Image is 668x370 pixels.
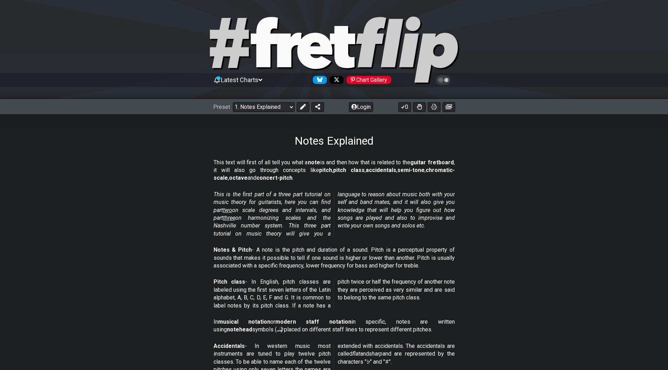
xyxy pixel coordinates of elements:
strong: note [308,159,320,166]
span: Toggle light / dark theme [439,77,447,83]
em: sharp [369,350,383,357]
p: - A note is the pitch and duration of a sound. Pitch is a perceptual property of sounds that make... [214,246,455,270]
p: In or in specific, notes are written using symbols (𝅝 𝅗𝅥 𝅘𝅥 𝅘𝅥𝅮) placed on different staff lines to r... [214,318,455,334]
button: 0 [398,102,411,112]
a: #fretflip at Pinterest [344,76,391,84]
strong: notehead [227,326,252,333]
select: Preset [233,102,295,112]
div: Chart Gallery [346,76,391,84]
h1: Notes Explained [295,134,373,147]
strong: concert-pitch [256,174,292,181]
button: Toggle Dexterity for all fretkits [413,102,426,112]
strong: musical notation [218,318,270,325]
a: Follow #fretflip at Bluesky [310,76,327,84]
button: Create image [443,102,455,112]
button: Login [349,102,373,112]
span: two [223,207,232,213]
span: Preset [213,104,230,110]
strong: guitar fretboard [410,159,454,166]
strong: octave [229,174,248,181]
strong: Accidentals [214,343,245,349]
button: Share Preset [311,102,324,112]
em: This is the first part of a three part tutorial on music theory for guitarists, here you can find... [214,191,455,237]
a: Follow #fretflip at X [327,76,344,84]
span: three [223,214,235,221]
strong: pitch [319,167,332,173]
em: flat [352,350,360,357]
strong: Pitch class [214,278,245,285]
button: Print [428,102,440,112]
strong: Notes & Pitch [214,246,252,253]
p: This text will first of all tell you what a is and then how that is related to the , it will also... [214,159,455,182]
button: Edit Preset [297,102,309,112]
strong: accidentals [366,167,396,173]
p: - In English, pitch classes are labeled using the first seven letters of the Latin alphabet, A, B... [214,278,455,310]
strong: modern staff notation [275,318,351,325]
strong: semi-tone [397,167,425,173]
span: Latest Charts [221,76,258,84]
strong: pitch class [333,167,365,173]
